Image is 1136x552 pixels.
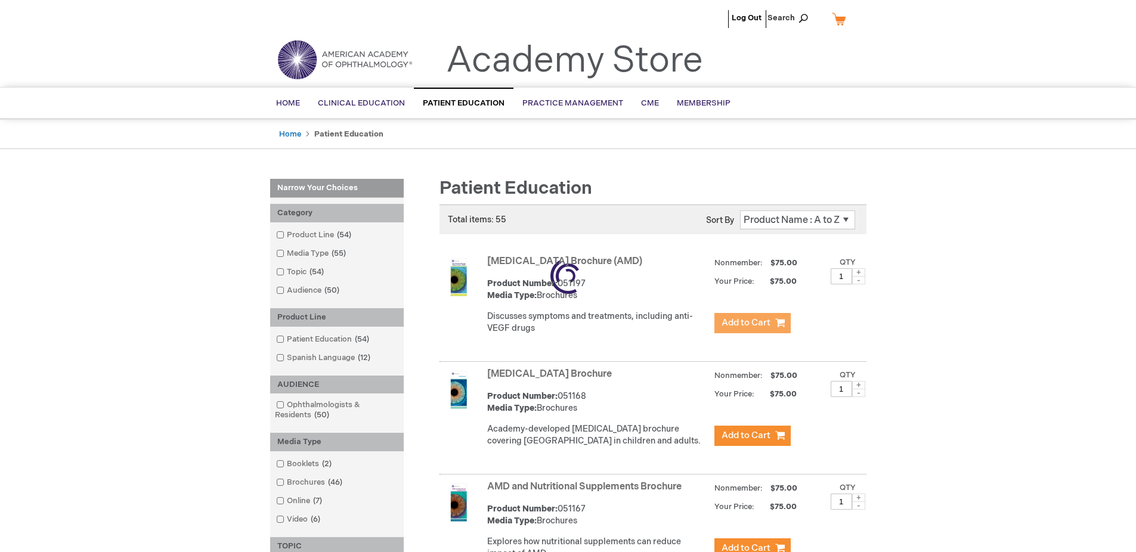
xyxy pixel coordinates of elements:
[831,381,852,397] input: Qty
[487,516,537,526] strong: Media Type:
[273,458,336,470] a: Booklets2
[714,389,754,399] strong: Your Price:
[446,39,703,82] a: Academy Store
[487,423,708,447] p: Academy-developed [MEDICAL_DATA] brochure covering [GEOGRAPHIC_DATA] in children and adults.
[487,481,682,492] a: AMD and Nutritional Supplements Brochure
[487,278,708,302] div: 051197 Brochures
[273,495,327,507] a: Online7
[487,390,708,414] div: 051168 Brochures
[487,403,537,413] strong: Media Type:
[487,368,612,380] a: [MEDICAL_DATA] Brochure
[513,89,632,118] a: Practice Management
[706,215,734,225] label: Sort By
[273,334,374,345] a: Patient Education54
[831,268,852,284] input: Qty
[273,248,351,259] a: Media Type55
[355,353,373,362] span: 12
[308,514,323,524] span: 6
[414,88,513,118] a: Patient Education
[423,98,504,108] span: Patient Education
[756,502,798,511] span: $75.00
[840,258,856,267] label: Qty
[439,178,592,199] span: Patient Education
[487,311,708,334] p: Discusses symptoms and treatments, including anti-VEGF drugs
[439,483,478,522] img: AMD and Nutritional Supplements Brochure
[714,313,791,333] button: Add to Cart
[311,410,332,420] span: 50
[273,514,325,525] a: Video6
[314,129,383,139] strong: Patient Education
[273,266,329,278] a: Topic54
[632,89,668,118] a: CME
[270,308,404,327] div: Product Line
[273,399,401,421] a: Ophthalmologists & Residents50
[722,430,770,441] span: Add to Cart
[668,89,739,118] a: Membership
[325,477,345,487] span: 46
[273,352,375,364] a: Spanish Language12
[279,129,301,139] a: Home
[769,258,799,268] span: $75.00
[831,494,852,510] input: Qty
[273,477,347,488] a: Brochures46
[714,256,763,271] strong: Nonmember:
[487,503,708,527] div: 051167 Brochures
[487,391,558,401] strong: Product Number:
[769,483,799,493] span: $75.00
[641,98,659,108] span: CME
[714,481,763,496] strong: Nonmember:
[318,98,405,108] span: Clinical Education
[321,286,342,295] span: 50
[273,230,356,241] a: Product Line54
[756,277,798,286] span: $75.00
[756,389,798,399] span: $75.00
[677,98,730,108] span: Membership
[522,98,623,108] span: Practice Management
[352,334,372,344] span: 54
[840,483,856,492] label: Qty
[309,89,414,118] a: Clinical Education
[722,317,770,328] span: Add to Cart
[270,179,404,198] strong: Narrow Your Choices
[270,433,404,451] div: Media Type
[439,371,478,409] img: Amblyopia Brochure
[334,230,354,240] span: 54
[307,267,327,277] span: 54
[448,215,506,225] span: Total items: 55
[276,98,300,108] span: Home
[487,256,642,267] a: [MEDICAL_DATA] Brochure (AMD)
[319,459,335,469] span: 2
[487,290,537,300] strong: Media Type:
[714,368,763,383] strong: Nonmember:
[270,204,404,222] div: Category
[270,376,404,394] div: AUDIENCE
[487,278,558,289] strong: Product Number:
[310,496,325,506] span: 7
[767,6,813,30] span: Search
[769,371,799,380] span: $75.00
[329,249,349,258] span: 55
[732,13,762,23] a: Log Out
[273,285,344,296] a: Audience50
[714,502,754,511] strong: Your Price:
[439,258,478,296] img: Age-Related Macular Degeneration Brochure (AMD)
[840,370,856,380] label: Qty
[714,426,791,446] button: Add to Cart
[487,504,558,514] strong: Product Number:
[714,277,754,286] strong: Your Price:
